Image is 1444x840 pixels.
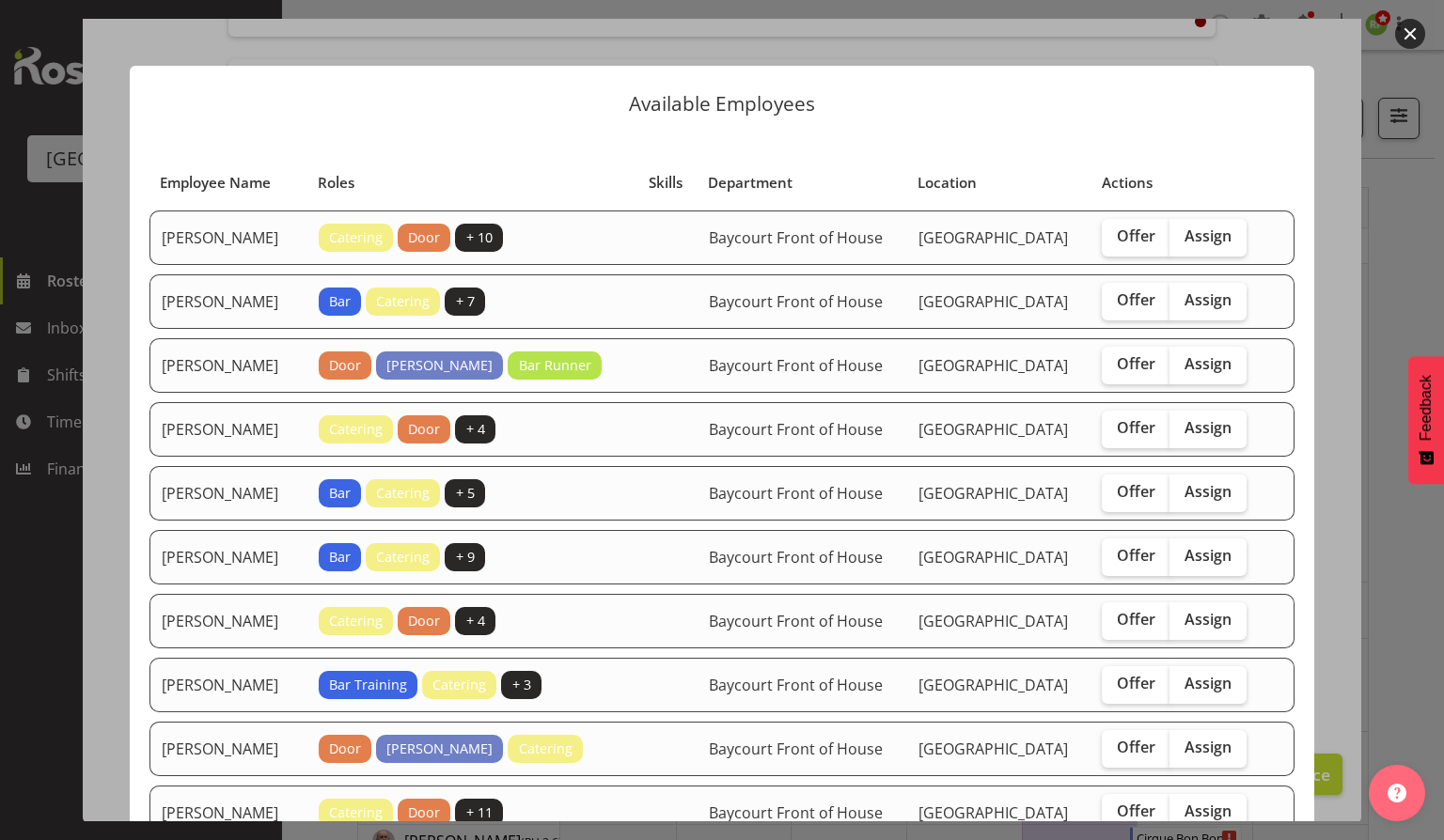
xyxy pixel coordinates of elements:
[149,530,307,584] td: [PERSON_NAME]
[1185,418,1232,437] span: Assign
[329,802,383,823] span: Catering
[149,338,307,393] td: [PERSON_NAME]
[329,611,383,631] span: Catering
[408,419,440,440] span: Door
[466,419,485,440] span: + 4
[456,483,475,504] span: + 5
[1185,354,1232,373] span: Assign
[329,739,361,759] span: Door
[456,291,475,312] span: + 7
[1117,290,1155,309] span: Offer
[918,355,1068,376] span: [GEOGRAPHIC_DATA]
[376,547,430,568] span: Catering
[1185,482,1232,501] span: Assign
[1117,226,1155,245] span: Offer
[918,675,1068,695] span: [GEOGRAPHIC_DATA]
[149,274,307,329] td: [PERSON_NAME]
[456,547,475,568] span: + 9
[329,291,351,312] span: Bar
[1117,674,1155,692] span: Offer
[918,739,1068,759] span: [GEOGRAPHIC_DATA]
[709,739,883,759] span: Baycourt Front of House
[918,227,1068,248] span: [GEOGRAPHIC_DATA]
[329,419,383,440] span: Catering
[708,172,793,194] span: Department
[918,547,1068,568] span: [GEOGRAPHIC_DATA]
[918,483,1068,504] span: [GEOGRAPHIC_DATA]
[466,227,493,248] span: + 10
[1418,375,1435,441] span: Feedback
[1117,482,1155,501] span: Offer
[408,611,440,631] span: Door
[149,210,307,265] td: [PERSON_NAME]
[709,227,883,248] span: Baycourt Front of House
[709,355,883,376] span: Baycourt Front of House
[519,739,573,759] span: Catering
[1117,610,1155,629] span: Offer
[1185,610,1232,629] span: Assign
[1117,418,1155,437] span: Offer
[149,594,307,648] td: [PERSON_NAME]
[376,291,430,312] span: Catering
[149,402,307,457] td: [PERSON_NAME]
[1185,674,1232,692] span: Assign
[918,611,1068,631] span: [GEOGRAPHIC_DATA]
[709,483,883,504] span: Baycourt Front of House
[1117,546,1155,565] span: Offer
[149,658,307,712] td: [PERSON_NAME]
[1185,738,1232,756] span: Assign
[160,172,271,194] span: Employee Name
[918,291,1068,312] span: [GEOGRAPHIC_DATA]
[329,547,351,568] span: Bar
[1117,738,1155,756] span: Offer
[376,483,430,504] span: Catering
[329,227,383,248] span: Catering
[329,675,407,695] span: Bar Training
[408,227,440,248] span: Door
[466,611,485,631] span: + 4
[432,675,486,695] span: Catering
[386,355,493,376] span: [PERSON_NAME]
[1185,290,1232,309] span: Assign
[709,611,883,631] span: Baycourt Front of House
[709,291,883,312] span: Baycourt Front of House
[386,739,493,759] span: [PERSON_NAME]
[1117,801,1155,820] span: Offer
[918,172,977,194] span: Location
[918,419,1068,440] span: [GEOGRAPHIC_DATA]
[709,419,883,440] span: Baycourt Front of House
[149,722,307,776] td: [PERSON_NAME]
[318,172,354,194] span: Roles
[918,802,1068,823] span: [GEOGRAPHIC_DATA]
[408,802,440,823] span: Door
[1185,801,1232,820] span: Assign
[649,172,683,194] span: Skills
[709,802,883,823] span: Baycourt Front of House
[512,675,531,695] span: + 3
[329,355,361,376] span: Door
[1185,546,1232,565] span: Assign
[709,675,883,695] span: Baycourt Front of House
[149,94,1295,114] p: Available Employees
[149,786,307,840] td: [PERSON_NAME]
[1102,172,1153,194] span: Actions
[519,355,591,376] span: Bar Runner
[1408,356,1444,484] button: Feedback - Show survey
[1185,226,1232,245] span: Assign
[709,547,883,568] span: Baycourt Front of House
[466,802,493,823] span: + 11
[149,466,307,521] td: [PERSON_NAME]
[1388,784,1406,802] img: help-xxl-2.png
[329,483,351,504] span: Bar
[1117,354,1155,373] span: Offer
